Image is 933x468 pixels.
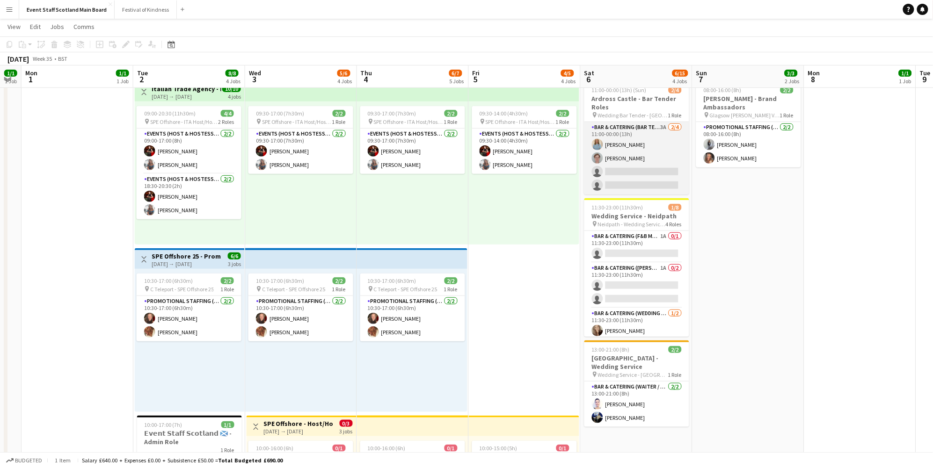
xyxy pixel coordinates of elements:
[4,21,24,33] a: View
[31,55,54,62] span: Week 35
[221,277,234,284] span: 2/2
[780,112,794,119] span: 1 Role
[136,74,148,85] span: 2
[445,445,458,452] span: 0/1
[82,457,283,464] div: Salary £640.00 + Expenses £0.00 + Subsistence £50.00 =
[248,74,261,85] span: 3
[360,296,465,341] app-card-role: Promotional Staffing (Exhibition Host)2/210:30-17:00 (6h30m)[PERSON_NAME][PERSON_NAME]
[218,457,283,464] span: Total Budgeted £690.00
[228,92,241,100] div: 4 jobs
[480,110,528,117] span: 09:30-14:00 (4h30m)
[256,445,294,452] span: 10:00-16:00 (6h)
[360,106,465,174] app-job-card: 09:30-17:00 (7h30m)2/2 SPE Offshore - ITA Host/Hostess1 RoleEvents (Host & Hostesses)2/209:30-17:...
[669,86,682,94] span: 2/4
[696,122,801,167] app-card-role: Promotional Staffing (Brand Ambassadors)2/208:00-16:00 (8h)[PERSON_NAME][PERSON_NAME]
[137,274,241,341] div: 10:30-17:00 (6h30m)2/2 C Teleport - SPE Offshore 251 RolePromotional Staffing (Exhibition Host)2/...
[899,78,911,85] div: 1 Job
[374,286,437,293] span: C Teleport - SPE Offshore 25
[222,85,241,92] span: 10/10
[360,274,465,341] app-job-card: 10:30-17:00 (6h30m)2/2 C Teleport - SPE Offshore 251 RolePromotional Staffing (Exhibition Host)2/...
[333,277,346,284] span: 2/2
[248,296,353,341] app-card-role: Promotional Staffing (Exhibition Host)2/210:30-17:00 (6h30m)[PERSON_NAME][PERSON_NAME]
[449,70,462,77] span: 6/7
[152,93,221,100] div: [DATE] → [DATE]
[556,118,569,125] span: 1 Role
[19,0,115,19] button: Event Staff Scotland Main Board
[4,70,17,77] span: 1/1
[368,277,416,284] span: 10:30-17:00 (6h30m)
[46,21,68,33] a: Jobs
[338,78,352,85] div: 4 Jobs
[472,106,577,174] app-job-card: 09:30-14:00 (4h30m)2/2 SPE Offshore - ITA Host/Hostess1 RoleEvents (Host & Hostesses)2/209:30-14:...
[785,78,800,85] div: 2 Jobs
[584,382,689,427] app-card-role: Bar & Catering (Waiter / waitress)2/213:00-21:00 (8h)[PERSON_NAME][PERSON_NAME]
[668,112,682,119] span: 1 Role
[137,174,241,219] app-card-role: Events (Host & Hostesses)2/218:30-20:30 (2h)[PERSON_NAME][PERSON_NAME]
[556,445,569,452] span: 0/1
[556,110,569,117] span: 2/2
[50,22,64,31] span: Jobs
[584,81,689,194] div: 11:00-00:00 (13h) (Sun)2/4Ardross Castle - Bar Tender Roles Wedding Bar Tender - [GEOGRAPHIC_DATA...
[584,308,689,353] app-card-role: Bar & Catering (Wedding Service Staff)1/211:30-23:00 (11h30m)[PERSON_NAME]
[152,260,221,267] div: [DATE] → [DATE]
[226,70,239,77] span: 8/8
[584,198,689,337] app-job-card: 11:30-23:00 (11h30m)1/8Wedding Service - Neidpath Neidpath - Wedding Service Roles4 RolesBar & Ca...
[584,69,595,77] span: Sat
[899,70,912,77] span: 1/1
[248,274,353,341] app-job-card: 10:30-17:00 (6h30m)2/2 C Teleport - SPE Offshore 251 RolePromotional Staffing (Exhibition Host)2/...
[26,21,44,33] a: Edit
[58,55,67,62] div: BST
[7,22,21,31] span: View
[263,428,333,435] div: [DATE] → [DATE]
[592,204,643,211] span: 11:30-23:00 (11h30m)
[584,231,689,263] app-card-role: Bar & Catering (F&B Manager - Wedding)1A0/111:30-23:00 (11h30m)
[592,86,647,94] span: 11:00-00:00 (13h) (Sun)
[710,112,780,119] span: Glagsow [PERSON_NAME] Velodrone - [PERSON_NAME]
[332,118,346,125] span: 1 Role
[584,94,689,111] h3: Ardross Castle - Bar Tender Roles
[248,129,353,174] app-card-role: Events (Host & Hostesses)2/209:30-17:00 (7h30m)[PERSON_NAME][PERSON_NAME]
[137,106,241,219] app-job-card: 09:00-20:30 (11h30m)4/4 SPE Offshore - ITA Host/Hostess2 RolesEvents (Host & Hostesses)2/209:00-1...
[25,69,37,77] span: Mon
[24,74,37,85] span: 1
[340,427,353,435] div: 3 jobs
[807,74,820,85] span: 8
[150,286,214,293] span: C Teleport - SPE Offshore 25
[598,371,668,378] span: Wedding Service - [GEOGRAPHIC_DATA]
[368,110,416,117] span: 09:30-17:00 (7h30m)
[333,445,346,452] span: 0/1
[598,112,668,119] span: Wedding Bar Tender - [GEOGRAPHIC_DATA]
[359,74,372,85] span: 4
[144,110,196,117] span: 09:00-20:30 (11h30m)
[920,69,931,77] span: Tue
[145,421,182,428] span: 10:00-17:00 (7h)
[137,129,241,174] app-card-role: Events (Host & Hostesses)2/209:00-17:00 (8h)[PERSON_NAME][PERSON_NAME]
[256,110,305,117] span: 09:30-17:00 (7h30m)
[262,286,326,293] span: C Teleport - SPE Offshore 25
[561,78,576,85] div: 4 Jobs
[374,118,444,125] span: SPE Offshore - ITA Host/Hostess
[695,74,707,85] span: 7
[228,259,241,267] div: 3 jobs
[704,86,742,94] span: 08:00-16:00 (8h)
[337,70,350,77] span: 5/6
[592,346,630,353] span: 13:00-21:00 (8h)
[221,446,234,454] span: 1 Role
[450,78,464,85] div: 5 Jobs
[5,455,44,466] button: Budgeted
[785,70,798,77] span: 3/3
[144,277,193,284] span: 10:30-17:00 (6h30m)
[248,106,353,174] app-job-card: 09:30-17:00 (7h30m)2/2 SPE Offshore - ITA Host/Hostess1 RoleEvents (Host & Hostesses)2/209:30-17:...
[473,69,480,77] span: Fri
[696,81,801,167] div: 08:00-16:00 (8h)2/2[PERSON_NAME] - Brand Ambassadors Glagsow [PERSON_NAME] Velodrone - [PERSON_NA...
[228,252,241,259] span: 6/6
[486,118,556,125] span: SPE Offshore - ITA Host/Hostess
[262,118,332,125] span: SPE Offshore - ITA Host/Hostess
[445,110,458,117] span: 2/2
